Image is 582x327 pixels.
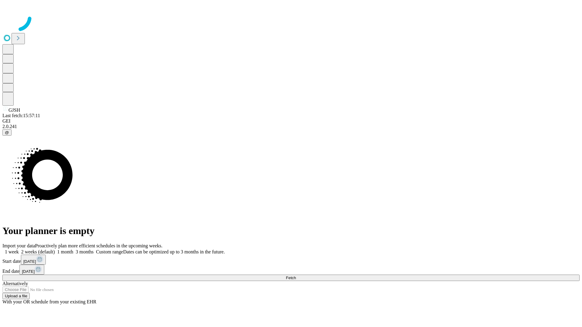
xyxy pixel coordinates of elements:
[5,130,9,135] span: @
[2,265,580,275] div: End date
[123,249,225,254] span: Dates can be optimized up to 3 months in the future.
[2,299,96,304] span: With your OR schedule from your existing EHR
[76,249,94,254] span: 3 months
[21,255,46,265] button: [DATE]
[2,113,40,118] span: Last fetch: 15:57:11
[5,249,19,254] span: 1 week
[8,107,20,113] span: GJSH
[19,265,44,275] button: [DATE]
[2,243,35,248] span: Import your data
[2,129,12,136] button: @
[96,249,123,254] span: Custom range
[2,293,30,299] button: Upload a file
[23,259,36,264] span: [DATE]
[22,269,35,274] span: [DATE]
[2,118,580,124] div: GEI
[2,225,580,236] h1: Your planner is empty
[21,249,55,254] span: 2 weeks (default)
[286,276,296,280] span: Fetch
[2,275,580,281] button: Fetch
[2,255,580,265] div: Start date
[35,243,162,248] span: Proactively plan more efficient schedules in the upcoming weeks.
[2,281,28,286] span: Alternatively
[2,124,580,129] div: 2.0.241
[57,249,73,254] span: 1 month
